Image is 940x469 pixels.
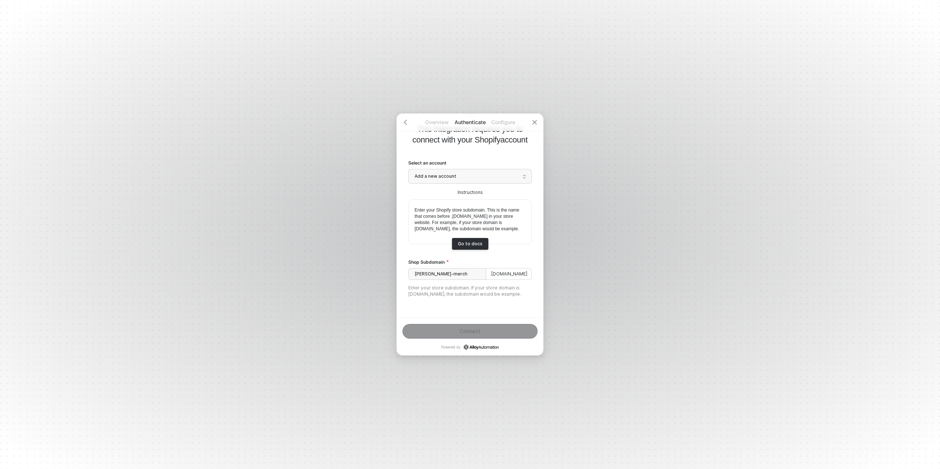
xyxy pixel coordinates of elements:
[408,285,532,297] div: Enter your store subdomain. If your store domain is [DOMAIN_NAME], the subdomain would be example.
[402,119,408,125] span: icon-arrow-left
[441,344,499,350] p: Powered by
[415,207,525,232] p: Enter your Shopify store subdomain. This is the name that comes before .[DOMAIN_NAME] in your sto...
[453,119,487,126] p: Authenticate
[486,268,532,280] span: .[DOMAIN_NAME]
[420,119,453,126] p: Overview
[408,190,532,196] div: Instructions
[464,344,499,350] a: icon-success
[408,160,532,166] label: Select an account
[458,241,482,246] div: Go to docs
[532,119,538,125] span: icon-close
[408,259,532,265] label: Shop Subdomain
[402,324,538,339] button: Connect
[408,124,532,145] p: This integration requires you to connect with your Shopify account
[452,238,488,250] a: Go to docs
[408,268,486,280] input: Shop Subdomain
[487,119,520,126] p: Configure
[415,171,525,182] span: Add a new account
